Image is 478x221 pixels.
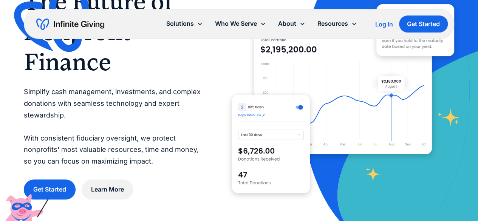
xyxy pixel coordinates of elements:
[82,179,133,199] a: Learn More
[375,20,393,29] a: Log In
[232,95,310,193] img: donation software for nonprofits
[272,15,311,32] div: About
[278,19,296,29] div: About
[254,32,432,155] img: nonprofit donation platform
[317,19,348,29] div: Resources
[36,18,104,30] a: home
[160,15,209,32] div: Solutions
[166,19,194,29] div: Solutions
[399,15,448,32] a: Get Started
[438,109,460,126] img: fundraising star
[209,15,272,32] div: Who We Serve
[375,21,393,27] div: Log In
[24,179,76,199] a: Get Started
[215,19,257,29] div: Who We Serve
[24,86,201,167] p: Simplify cash management, investments, and complex donations with seamless technology and expert ...
[311,15,363,32] div: Resources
